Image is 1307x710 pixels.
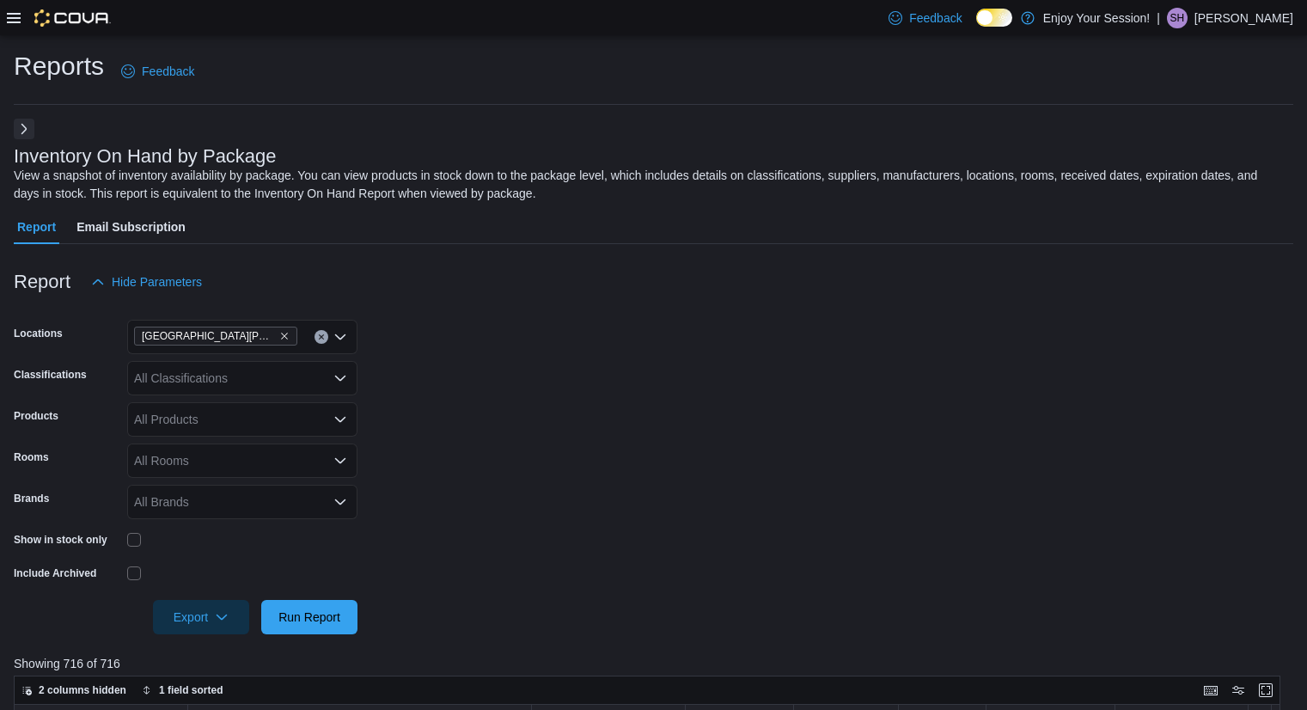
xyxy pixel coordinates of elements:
button: Next [14,119,34,139]
button: Open list of options [333,413,347,426]
button: Enter fullscreen [1255,680,1276,701]
button: Open list of options [333,371,347,385]
button: Clear input [315,330,328,344]
button: Export [153,600,249,634]
button: Run Report [261,600,357,634]
button: 1 field sorted [135,680,230,701]
label: Locations [14,327,63,340]
img: Cova [34,9,111,27]
label: Show in stock only [14,533,107,547]
label: Include Archived [14,566,96,580]
input: Dark Mode [976,9,1012,27]
div: Shelby Hughes [1167,8,1188,28]
h3: Report [14,272,70,292]
button: Keyboard shortcuts [1200,680,1221,701]
button: Display options [1228,680,1249,701]
span: Export [163,600,239,634]
span: Feedback [142,63,194,80]
a: Feedback [882,1,968,35]
button: Remove Sault Ste Marie - Hillside from selection in this group [279,331,290,341]
label: Products [14,409,58,423]
span: 1 field sorted [159,683,223,697]
p: Showing 716 of 716 [14,655,1293,672]
div: View a snapshot of inventory availability by package. You can view products in stock down to the ... [14,167,1285,203]
span: [GEOGRAPHIC_DATA][PERSON_NAME] [142,327,276,345]
span: Hide Parameters [112,273,202,291]
button: Open list of options [333,330,347,344]
button: Open list of options [333,495,347,509]
label: Brands [14,492,49,505]
p: Enjoy Your Session! [1043,8,1151,28]
button: 2 columns hidden [15,680,133,701]
label: Rooms [14,450,49,464]
label: Classifications [14,368,87,382]
span: SH [1170,8,1185,28]
span: Email Subscription [76,210,186,244]
p: | [1157,8,1160,28]
button: Open list of options [333,454,347,468]
button: Hide Parameters [84,265,209,299]
span: Feedback [909,9,962,27]
p: [PERSON_NAME] [1194,8,1293,28]
span: Report [17,210,56,244]
span: Sault Ste Marie - Hillside [134,327,297,346]
h3: Inventory On Hand by Package [14,146,277,167]
span: Run Report [278,609,340,626]
span: 2 columns hidden [39,683,126,697]
a: Feedback [114,54,201,89]
h1: Reports [14,49,104,83]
